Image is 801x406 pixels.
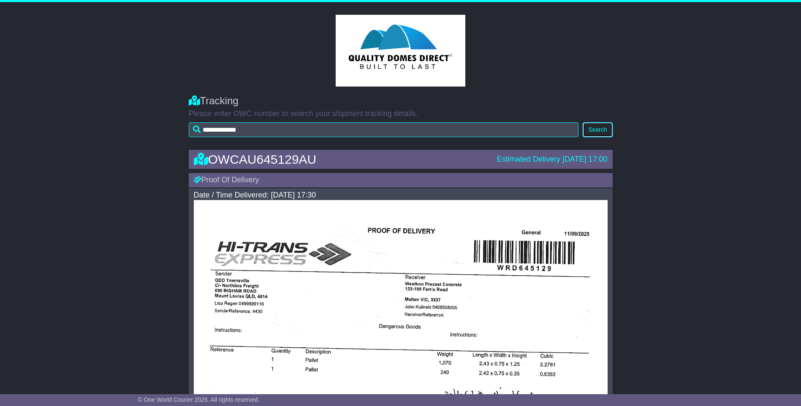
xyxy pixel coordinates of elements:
div: Date / Time Delivered: [DATE] 17:30 [194,191,608,200]
button: Search [583,122,612,137]
div: Tracking [189,95,613,107]
div: Proof Of Delivery [189,173,613,187]
p: Please enter OWC number to search your shipment tracking details. [189,109,613,119]
div: OWCAU645129AU [190,152,493,166]
img: GetCustomerLogo [336,15,465,87]
span: © One World Courier 2025. All rights reserved. [138,396,260,403]
div: Estimated Delivery [DATE] 17:00 [497,155,608,164]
